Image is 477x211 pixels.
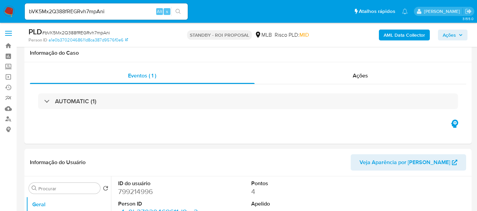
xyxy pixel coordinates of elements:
span: Eventos ( 1 ) [128,72,156,80]
span: s [166,8,168,15]
h3: AUTOMATIC (1) [55,98,96,105]
div: MLB [255,31,272,39]
button: Retornar ao pedido padrão [103,186,108,193]
span: Ações [353,72,368,80]
dt: Apelido [251,200,333,208]
b: PLD [29,26,42,37]
span: Ações [443,30,456,40]
b: AML Data Collector [384,30,425,40]
b: Person ID [29,37,47,43]
button: Ações [438,30,467,40]
input: Pesquise usuários ou casos... [25,7,188,16]
a: a1e0b37020468611d8ca387d9576f0e6 [49,37,128,43]
dt: ID do usuário [118,180,200,187]
input: Procurar [38,186,97,192]
dt: Pontos [251,180,333,187]
h1: Informação do Caso [30,50,466,56]
span: Alt [157,8,162,15]
button: Veja Aparência por [PERSON_NAME] [351,154,466,171]
a: Sair [465,8,472,15]
div: AUTOMATIC (1) [38,93,458,109]
h1: Informação do Usuário [30,159,86,166]
span: Risco PLD: [275,31,309,39]
p: erico.trevizan@mercadopago.com.br [424,8,462,15]
span: # bVK5Mx2Q388fREGRvh7mpAni [42,29,110,36]
p: STANDBY - ROI PROPOSAL [187,30,252,40]
button: search-icon [171,7,185,16]
dd: 799214996 [118,187,200,196]
dt: Person ID [118,200,200,208]
span: Veja Aparência por [PERSON_NAME] [360,154,450,171]
span: Atalhos rápidos [359,8,395,15]
button: Procurar [32,186,37,191]
dd: 4 [251,187,333,196]
span: MID [299,31,309,39]
button: AML Data Collector [379,30,430,40]
a: Notificações [402,8,408,14]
